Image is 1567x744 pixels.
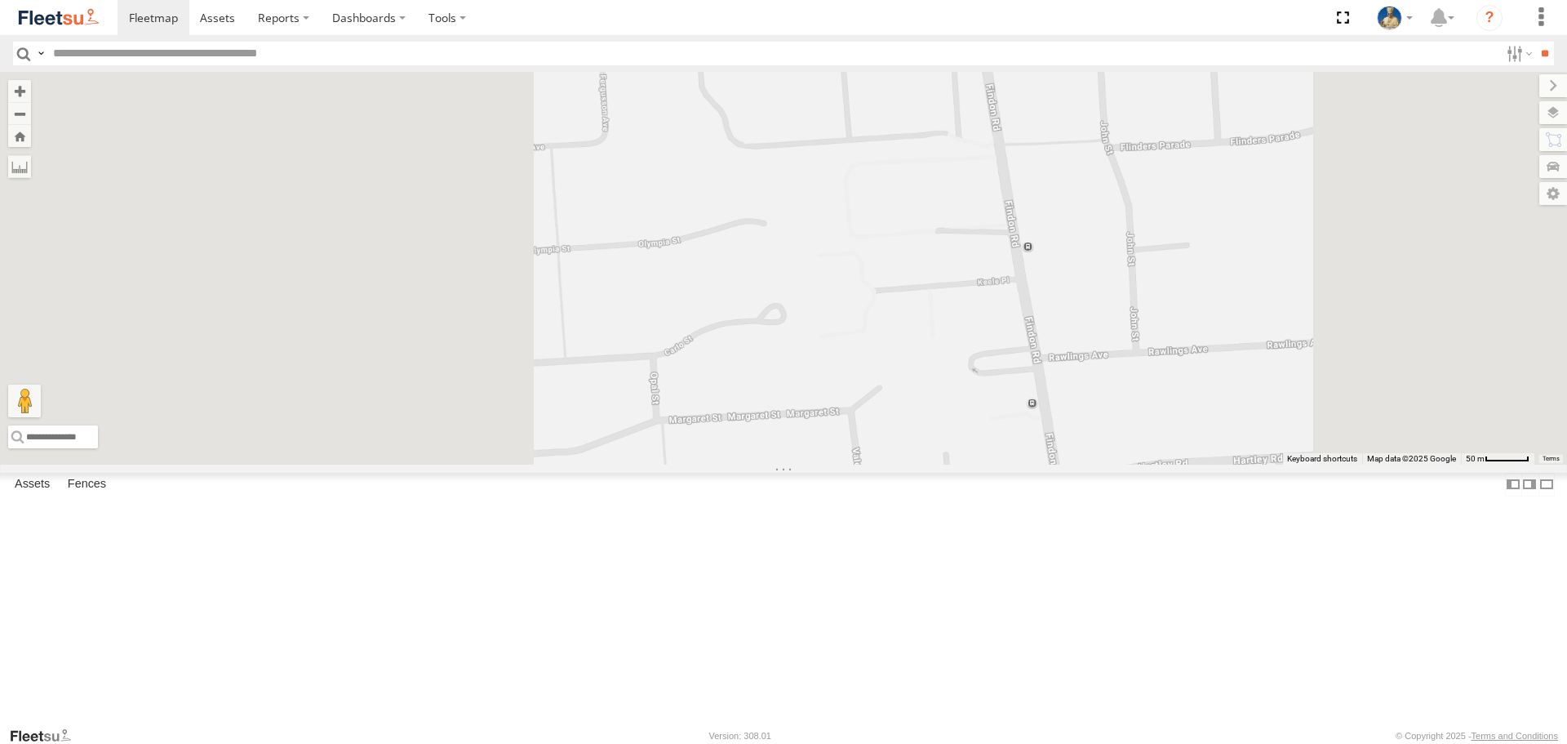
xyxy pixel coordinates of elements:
label: Search Query [34,42,47,65]
a: Terms and Conditions [1472,731,1558,741]
a: Visit our Website [9,728,84,744]
span: Map data ©2025 Google [1367,454,1456,463]
button: Zoom Home [8,125,31,147]
button: Keyboard shortcuts [1287,453,1357,465]
label: Search Filter Options [1500,42,1535,65]
div: © Copyright 2025 - [1396,731,1558,741]
i: ? [1476,5,1503,31]
label: Map Settings [1539,182,1567,205]
button: Drag Pegman onto the map to open Street View [8,385,41,417]
img: fleetsu-logo-horizontal.svg [16,7,101,29]
label: Hide Summary Table [1538,473,1555,497]
label: Dock Summary Table to the Left [1505,473,1521,497]
a: Terms (opens in new tab) [1543,455,1560,461]
button: Map scale: 50 m per 51 pixels [1461,453,1534,465]
div: Version: 308.01 [709,731,771,741]
label: Measure [8,155,31,178]
label: Fences [60,474,114,497]
span: 50 m [1466,454,1485,463]
button: Zoom in [8,80,31,102]
div: Matt Draper [1371,6,1418,30]
button: Zoom out [8,102,31,125]
label: Assets [7,474,58,497]
label: Dock Summary Table to the Right [1521,473,1538,497]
